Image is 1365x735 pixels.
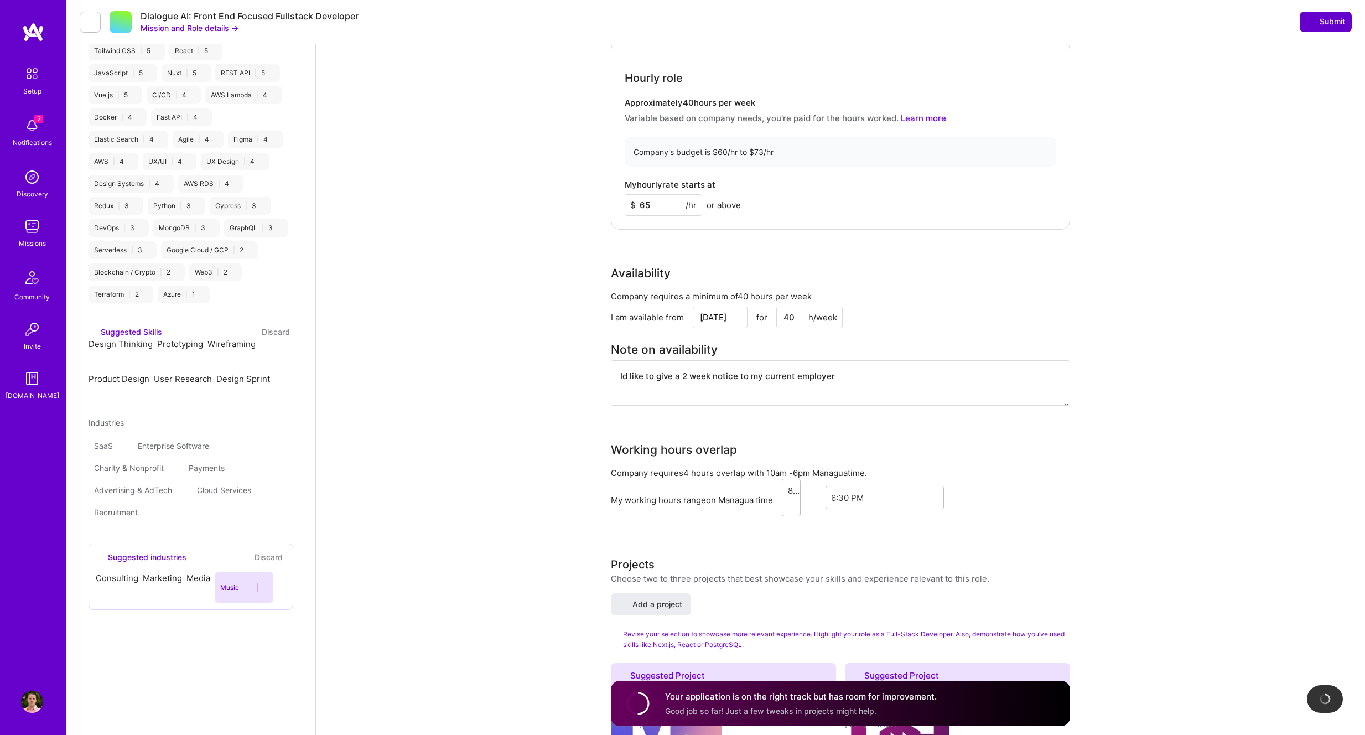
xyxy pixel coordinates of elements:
[175,91,178,100] span: |
[214,137,218,141] i: icon Close
[141,22,238,34] button: Mission and Role details →
[134,204,138,208] i: icon Close
[194,224,196,232] span: |
[258,325,293,338] button: Discard
[19,265,45,291] img: Community
[148,179,150,188] span: |
[139,226,143,230] i: icon Close
[21,115,43,137] img: bell
[89,374,149,384] span: Product Design
[143,153,196,170] div: UX/UI 4
[200,292,204,296] i: icon Close
[190,594,198,602] i: Reject
[146,584,154,593] i: Accept
[756,312,767,323] div: for
[611,556,655,573] div: Projects
[19,237,46,249] div: Missions
[186,573,210,583] span: Media
[158,286,210,303] div: Azure 1
[21,215,43,237] img: teamwork
[89,263,185,281] div: Blockchain / Crypto 2
[243,157,246,166] span: |
[196,204,200,208] i: icon Close
[707,199,741,211] span: or above
[177,488,181,493] i: icon Close
[210,226,214,230] i: icon Close
[89,153,138,170] div: AWS 4
[92,395,100,403] i: Reject
[224,219,287,237] div: GraphQL 3
[178,175,243,193] div: AWS RDS 4
[185,290,188,299] span: |
[217,268,219,277] span: |
[89,64,157,82] div: JavaScript 5
[211,350,219,359] i: Accept
[246,583,254,592] i: Accept
[620,601,628,609] i: icon PlusBlack
[220,385,228,394] i: Accept
[220,583,239,592] span: Music
[160,350,169,359] i: Accept
[159,137,163,141] i: icon Close
[189,263,242,281] div: Web3 2
[161,241,258,259] div: Google Cloud / GCP 2
[34,115,43,123] span: 2
[113,157,115,166] span: |
[96,573,138,583] span: Consulting
[256,488,261,493] i: icon Close
[128,290,131,299] span: |
[1306,17,1315,26] i: icon SendLight
[162,64,211,82] div: Nuxt 5
[245,201,247,210] span: |
[169,42,222,60] div: React 5
[89,241,157,259] div: Serverless 3
[611,265,671,282] div: Availability
[191,482,266,499] div: Cloud Services
[207,339,256,349] span: Wireframing
[211,360,219,368] i: Reject
[256,91,258,100] span: |
[625,180,715,190] h4: My hourly rate starts at
[831,492,864,504] div: 6:30 PM
[157,395,165,403] i: Reject
[210,197,271,215] div: Cypress 3
[611,629,619,636] i: Check
[205,86,282,104] div: AWS Lambda 4
[255,69,257,77] span: |
[89,482,187,499] div: Advertising & AdTech
[132,69,134,77] span: |
[1306,16,1345,27] span: Submit
[6,390,59,401] div: [DOMAIN_NAME]
[147,248,151,252] i: icon Close
[23,85,41,97] div: Setup
[144,292,148,296] i: icon Close
[270,71,274,75] i: icon Close
[154,374,212,384] span: User Research
[143,135,145,144] span: |
[20,62,44,85] img: setup
[92,350,100,359] i: Accept
[617,671,626,680] i: icon SuggestedTeams
[155,49,159,53] i: icon Close
[175,270,179,274] i: icon Close
[13,137,52,148] div: Notifications
[262,583,270,592] i: Reject
[89,286,153,303] div: Terraform 2
[157,339,203,349] span: Prototyping
[623,629,1070,650] span: Revise your selection to showcase more relevant experience. Highlight your role as a Full-Stack D...
[21,691,43,713] img: User Avatar
[137,115,141,119] i: icon Close
[147,86,201,104] div: CI/CD 4
[89,504,153,521] div: Recruitment
[1300,12,1352,32] button: Submit
[143,573,182,583] span: Marketing
[89,219,149,237] div: DevOps 3
[21,318,43,340] img: Invite
[766,468,810,478] span: 10am - 6pm
[214,444,219,448] i: icon Close
[931,495,936,500] i: icon Chevron
[625,71,683,85] h4: Hourly role
[123,224,126,232] span: |
[611,467,1070,479] div: Company requires 4 hours overlap with Managua time.
[89,339,153,349] span: Design Thinking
